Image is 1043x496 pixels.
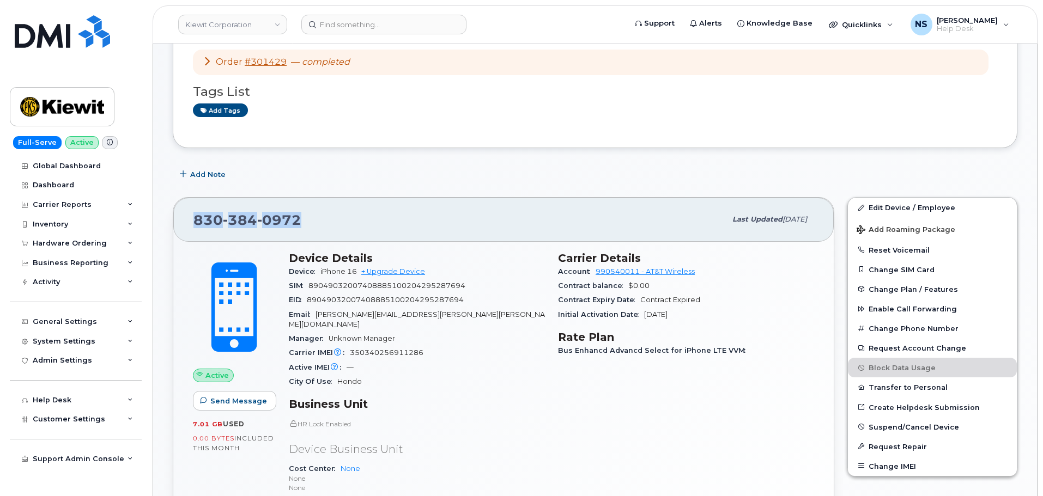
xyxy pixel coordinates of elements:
span: used [223,420,245,428]
span: — [347,363,354,371]
button: Reset Voicemail [848,240,1017,260]
button: Change SIM Card [848,260,1017,279]
h3: Carrier Details [558,252,814,265]
a: Kiewit Corporation [178,15,287,34]
span: Device [289,267,320,275]
a: 990540011 - AT&T Wireless [596,267,695,275]
span: Support [644,18,675,29]
span: 0972 [257,212,301,228]
a: Edit Device / Employee [848,198,1017,217]
button: Change Plan / Features [848,279,1017,299]
a: Knowledge Base [730,13,820,34]
span: Contract Expiry Date [558,296,640,304]
button: Suspend/Cancel Device [848,417,1017,437]
span: SIM [289,281,308,290]
span: Quicklinks [842,20,882,29]
span: Change Plan / Features [869,285,958,293]
span: 89049032007408885100204295287694 [308,281,465,290]
button: Add Note [173,164,235,184]
span: Cost Center [289,464,341,473]
span: 830 [193,212,301,228]
span: Carrier IMEI [289,348,350,357]
p: None [289,483,545,492]
button: Transfer to Personal [848,377,1017,397]
p: Device Business Unit [289,442,545,457]
button: Change IMEI [848,456,1017,476]
h3: Tags List [193,85,997,99]
span: Hondo [337,377,362,385]
button: Enable Call Forwarding [848,299,1017,319]
span: [DATE] [644,310,668,319]
span: Email [289,310,316,319]
button: Request Account Change [848,338,1017,358]
span: Unknown Manager [329,334,395,342]
a: #301429 [245,57,287,67]
span: Last updated [732,215,783,223]
a: None [341,464,360,473]
span: Add Roaming Package [857,225,955,236]
div: Quicklinks [821,14,901,35]
span: Initial Activation Date [558,310,644,319]
span: Order [216,57,242,67]
span: Account [558,267,596,275]
span: City Of Use [289,377,337,385]
div: Noah Shelton [903,14,1017,35]
span: Manager [289,334,329,342]
a: Support [627,13,682,34]
button: Add Roaming Package [848,218,1017,240]
a: Add tags [193,103,248,117]
span: 350340256911286 [350,348,423,357]
span: Suspend/Cancel Device [869,422,959,431]
span: 0.00 Bytes [193,434,234,442]
span: NS [915,18,927,31]
span: Bus Enhancd Advancd Select for iPhone LTE VVM [558,346,751,354]
input: Find something... [301,15,466,34]
button: Send Message [193,391,276,411]
h3: Business Unit [289,397,545,411]
span: 7.01 GB [193,420,223,428]
span: $0.00 [628,281,650,290]
span: [PERSON_NAME][EMAIL_ADDRESS][PERSON_NAME][PERSON_NAME][DOMAIN_NAME] [289,310,545,328]
span: 384 [223,212,257,228]
h3: Rate Plan [558,330,814,344]
span: EID [289,296,307,304]
h3: Device Details [289,252,545,265]
em: completed [302,57,350,67]
iframe: Messenger Launcher [996,449,1035,488]
span: Alerts [699,18,722,29]
p: None [289,474,545,483]
span: Knowledge Base [747,18,812,29]
span: Help Desk [937,25,998,33]
span: [DATE] [783,215,807,223]
span: Add Note [190,169,226,180]
a: Alerts [682,13,730,34]
button: Request Repair [848,437,1017,456]
span: iPhone 16 [320,267,357,275]
span: Send Message [210,396,267,406]
p: HR Lock Enabled [289,419,545,428]
span: — [291,57,350,67]
span: included this month [193,434,274,452]
span: Contract Expired [640,296,700,304]
span: Contract balance [558,281,628,290]
span: 89049032007408885100204295287694 [307,296,464,304]
span: Enable Call Forwarding [869,305,957,313]
button: Block Data Usage [848,358,1017,377]
span: Active IMEI [289,363,347,371]
span: Active [205,370,229,381]
a: + Upgrade Device [361,267,425,275]
a: Create Helpdesk Submission [848,397,1017,417]
button: Change Phone Number [848,319,1017,338]
span: [PERSON_NAME] [937,16,998,25]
